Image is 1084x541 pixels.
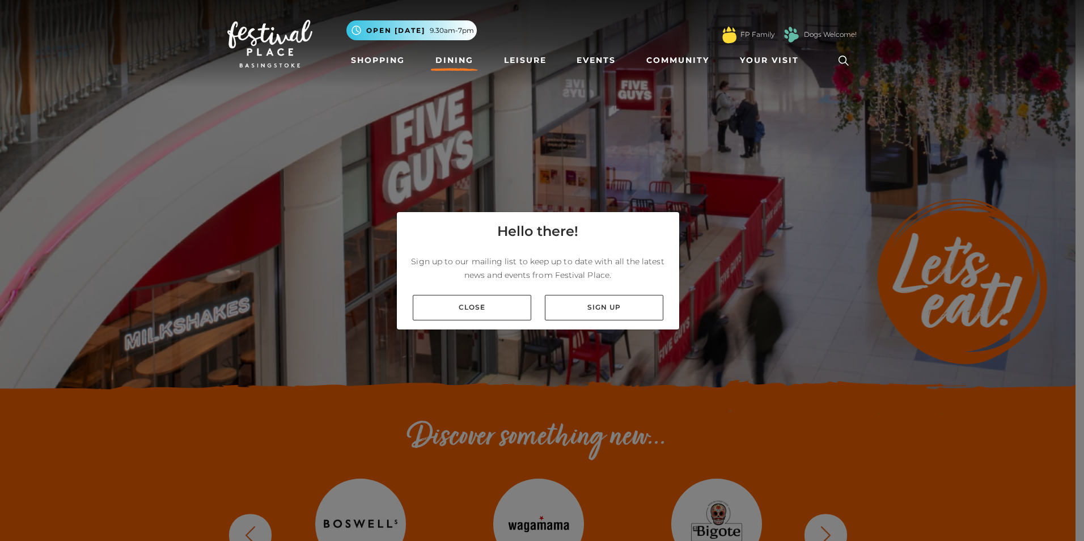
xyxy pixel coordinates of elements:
[413,295,531,320] a: Close
[497,221,578,242] h4: Hello there!
[431,50,478,71] a: Dining
[740,29,774,40] a: FP Family
[406,255,670,282] p: Sign up to our mailing list to keep up to date with all the latest news and events from Festival ...
[430,26,474,36] span: 9.30am-7pm
[346,20,477,40] button: Open [DATE] 9.30am-7pm
[366,26,425,36] span: Open [DATE]
[499,50,551,71] a: Leisure
[804,29,857,40] a: Dogs Welcome!
[740,54,799,66] span: Your Visit
[735,50,809,71] a: Your Visit
[346,50,409,71] a: Shopping
[572,50,620,71] a: Events
[545,295,663,320] a: Sign up
[642,50,714,71] a: Community
[227,20,312,67] img: Festival Place Logo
